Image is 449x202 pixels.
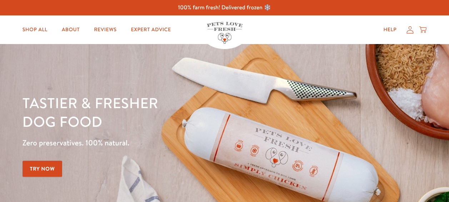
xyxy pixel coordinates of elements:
[23,136,292,149] p: Zero preservatives. 100% natural.
[17,23,53,37] a: Shop All
[378,23,402,37] a: Help
[23,93,292,131] h1: Tastier & fresher dog food
[125,23,177,37] a: Expert Advice
[56,23,85,37] a: About
[88,23,122,37] a: Reviews
[207,22,243,44] img: Pets Love Fresh
[23,161,63,177] a: Try Now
